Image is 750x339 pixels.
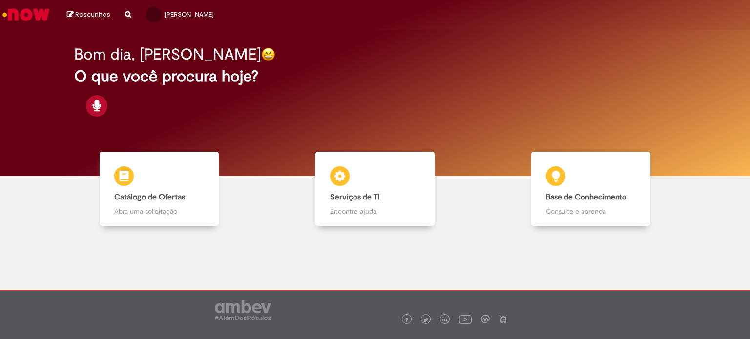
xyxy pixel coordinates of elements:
[67,10,110,20] a: Rascunhos
[165,10,214,19] span: [PERSON_NAME]
[330,192,380,202] b: Serviços de TI
[114,206,204,216] p: Abra uma solicitação
[499,315,508,323] img: logo_footer_naosei.png
[261,47,275,61] img: happy-face.png
[483,152,699,226] a: Base de Conhecimento Consulte e aprenda
[74,68,676,85] h2: O que você procura hoje?
[74,46,261,63] h2: Bom dia, [PERSON_NAME]
[114,192,185,202] b: Catálogo de Ofertas
[546,192,626,202] b: Base de Conhecimento
[267,152,483,226] a: Serviços de TI Encontre ajuda
[481,315,490,323] img: logo_footer_workplace.png
[51,152,267,226] a: Catálogo de Ofertas Abra uma solicitação
[215,300,271,320] img: logo_footer_ambev_rotulo_gray.png
[442,317,447,323] img: logo_footer_linkedin.png
[404,318,409,322] img: logo_footer_facebook.png
[1,5,51,24] img: ServiceNow
[459,313,472,325] img: logo_footer_youtube.png
[423,318,428,322] img: logo_footer_twitter.png
[75,10,110,19] span: Rascunhos
[330,206,419,216] p: Encontre ajuda
[546,206,635,216] p: Consulte e aprenda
